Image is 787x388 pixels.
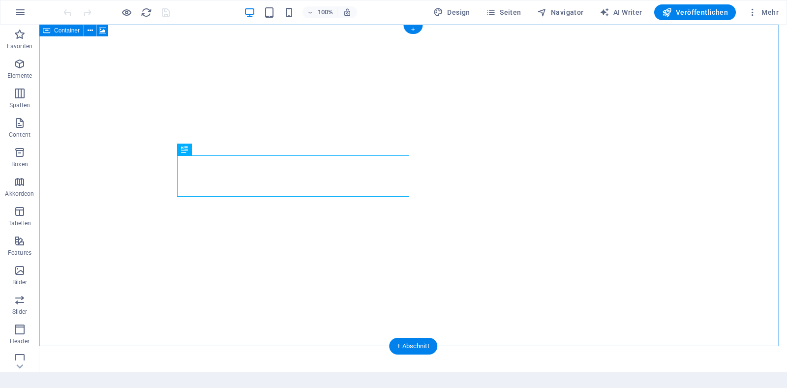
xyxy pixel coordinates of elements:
[141,7,152,18] i: Seite neu laden
[429,4,474,20] button: Design
[748,7,779,17] span: Mehr
[12,308,28,316] p: Slider
[12,278,28,286] p: Bilder
[10,337,30,345] p: Header
[121,6,132,18] button: Klicke hier, um den Vorschau-Modus zu verlassen
[5,190,34,198] p: Akkordeon
[662,7,728,17] span: Veröffentlichen
[303,6,337,18] button: 100%
[533,4,588,20] button: Navigator
[11,160,28,168] p: Boxen
[403,25,423,34] div: +
[433,7,470,17] span: Design
[7,72,32,80] p: Elemente
[317,6,333,18] h6: 100%
[486,7,521,17] span: Seiten
[9,131,30,139] p: Content
[600,7,642,17] span: AI Writer
[482,4,525,20] button: Seiten
[54,28,80,33] span: Container
[429,4,474,20] div: Design (Strg+Alt+Y)
[9,101,30,109] p: Spalten
[343,8,352,17] i: Bei Größenänderung Zoomstufe automatisch an das gewählte Gerät anpassen.
[596,4,646,20] button: AI Writer
[744,4,783,20] button: Mehr
[140,6,152,18] button: reload
[8,249,31,257] p: Features
[537,7,584,17] span: Navigator
[8,219,31,227] p: Tabellen
[7,42,32,50] p: Favoriten
[389,338,437,355] div: + Abschnitt
[654,4,736,20] button: Veröffentlichen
